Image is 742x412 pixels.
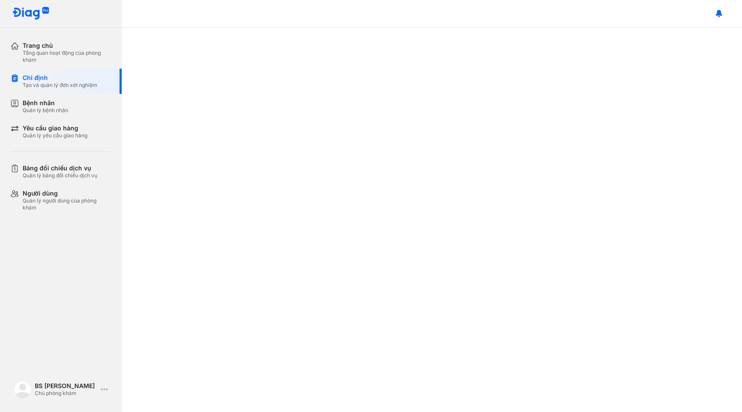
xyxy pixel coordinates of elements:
div: Quản lý người dùng của phòng khám [23,197,111,211]
div: Quản lý bảng đối chiếu dịch vụ [23,172,97,179]
div: Yêu cầu giao hàng [23,124,87,132]
img: logo [12,7,50,20]
div: Bệnh nhân [23,99,68,107]
img: logo [14,381,31,398]
div: BS [PERSON_NAME] [35,382,97,390]
div: Quản lý bệnh nhân [23,107,68,114]
div: Trang chủ [23,42,111,50]
div: Chủ phòng khám [35,390,97,397]
div: Tạo và quản lý đơn xét nghiệm [23,82,97,89]
div: Bảng đối chiếu dịch vụ [23,164,97,172]
div: Tổng quan hoạt động của phòng khám [23,50,111,63]
div: Quản lý yêu cầu giao hàng [23,132,87,139]
div: Người dùng [23,189,111,197]
div: Chỉ định [23,74,97,82]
